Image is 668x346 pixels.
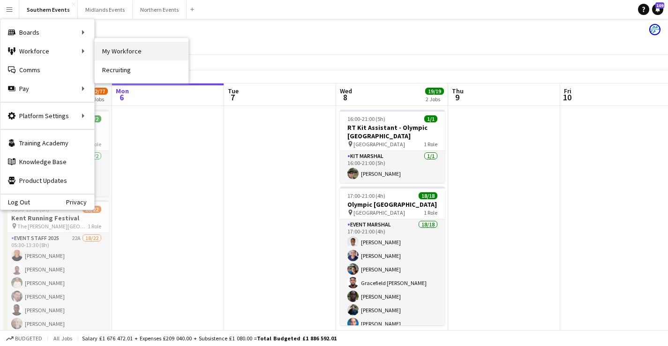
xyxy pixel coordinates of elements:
app-job-card: 05:30-13:30 (8h)18/22Kent Running Festival The [PERSON_NAME][GEOGRAPHIC_DATA]1 RoleEvent Staff 20... [4,200,109,339]
span: 1/1 [424,115,437,122]
div: Boards [0,23,94,42]
app-job-card: 17:00-21:00 (4h)18/18Olympic [GEOGRAPHIC_DATA] [GEOGRAPHIC_DATA]1 RoleEvent Marshal18/1817:00-21:... [340,187,445,325]
span: Total Budgeted £1 886 592.01 [257,335,337,342]
app-user-avatar: RunThrough Events [649,24,660,35]
button: Northern Events [133,0,187,19]
span: 109 [655,2,664,8]
h3: Olympic [GEOGRAPHIC_DATA] [340,200,445,209]
span: The [PERSON_NAME][GEOGRAPHIC_DATA] [17,223,88,230]
span: Wed [340,87,352,95]
a: Privacy [66,198,94,206]
div: Pay [0,79,94,98]
span: 7 [226,92,239,103]
span: [GEOGRAPHIC_DATA] [353,141,405,148]
app-card-role: Kit Marshal1/116:00-21:00 (5h)[PERSON_NAME] [340,151,445,183]
a: Knowledge Base [0,152,94,171]
span: Tue [228,87,239,95]
span: 1 Role [88,223,101,230]
div: Platform Settings [0,106,94,125]
span: 9 [450,92,464,103]
span: 62/77 [89,88,108,95]
span: 10 [563,92,571,103]
button: Midlands Events [78,0,133,19]
span: 16:00-21:00 (5h) [347,115,385,122]
a: Training Academy [0,134,94,152]
span: 1 Role [424,141,437,148]
span: 6 [114,92,129,103]
a: Product Updates [0,171,94,190]
a: Log Out [0,198,30,206]
span: 19/19 [425,88,444,95]
span: 8 [338,92,352,103]
button: Southern Events [19,0,78,19]
div: Salary £1 676 472.01 + Expenses £209 040.00 + Subsistence £1 080.00 = [82,335,337,342]
span: 18/18 [419,192,437,199]
h3: Kent Running Festival [4,214,109,222]
span: 17:00-21:00 (4h) [347,192,385,199]
span: Budgeted [15,335,42,342]
span: All jobs [52,335,74,342]
a: 109 [652,4,663,15]
h3: RT Kit Assistant - Olympic [GEOGRAPHIC_DATA] [340,123,445,140]
app-job-card: 16:00-21:00 (5h)1/1RT Kit Assistant - Olympic [GEOGRAPHIC_DATA] [GEOGRAPHIC_DATA]1 RoleKit Marsha... [340,110,445,183]
a: My Workforce [95,42,188,60]
span: Thu [452,87,464,95]
div: 4 Jobs [90,96,107,103]
span: Mon [116,87,129,95]
div: 2 Jobs [426,96,443,103]
span: Fri [564,87,571,95]
button: Budgeted [5,333,44,344]
span: [GEOGRAPHIC_DATA] [353,209,405,216]
a: Recruiting [95,60,188,79]
span: 1 Role [424,209,437,216]
div: Workforce [0,42,94,60]
a: Comms [0,60,94,79]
